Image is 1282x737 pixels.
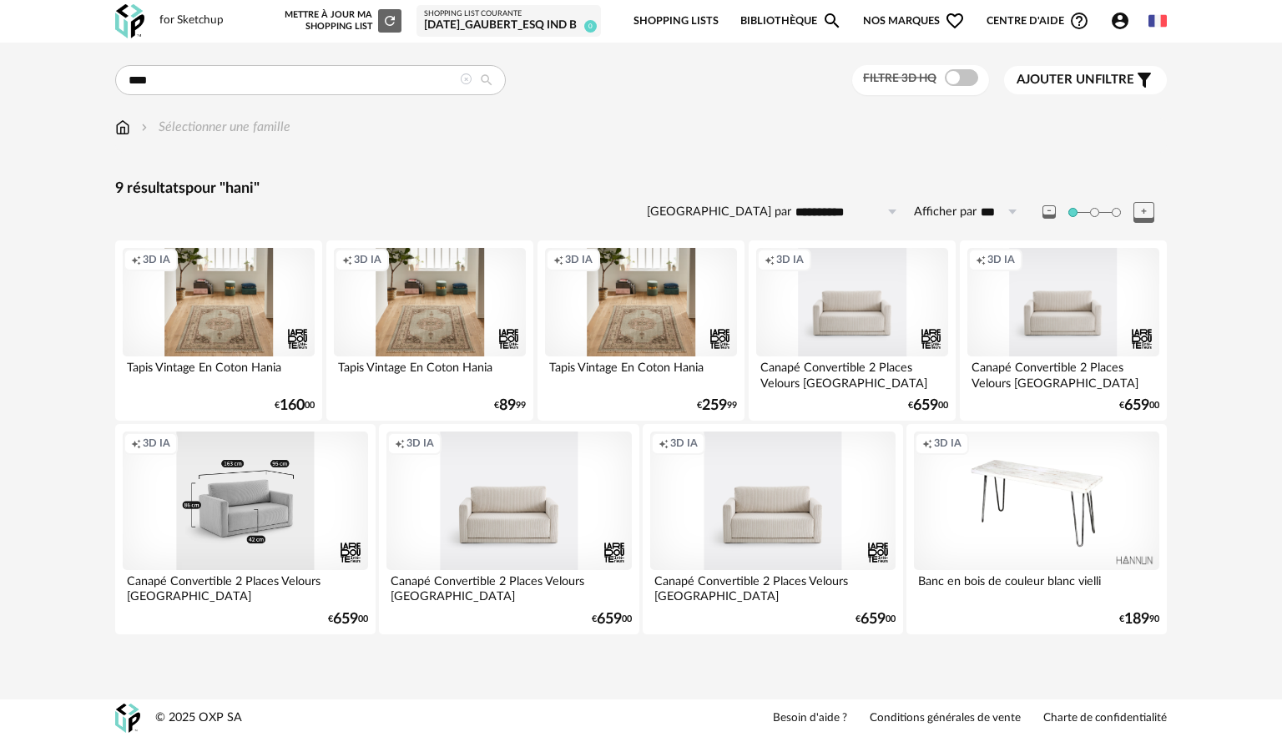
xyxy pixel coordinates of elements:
[914,204,977,220] label: Afficher par
[960,240,1167,421] a: Creation icon 3D IA Canapé Convertible 2 Places Velours [GEOGRAPHIC_DATA] €65900
[538,240,744,421] a: Creation icon 3D IA Tapis Vintage En Coton Hania €25999
[1043,711,1167,726] a: Charte de confidentialité
[670,437,698,450] span: 3D IA
[1017,72,1134,88] span: filtre
[185,181,260,196] span: pour "hani"
[281,9,401,33] div: Mettre à jour ma Shopping List
[280,400,305,411] span: 160
[275,400,315,411] div: € 00
[143,437,170,450] span: 3D IA
[1017,73,1095,86] span: Ajouter un
[1124,400,1149,411] span: 659
[914,570,1159,603] div: Banc en bois de couleur blanc vielli
[870,711,1021,726] a: Conditions générales de vente
[494,400,526,411] div: € 99
[1110,11,1138,31] span: Account Circle icon
[138,118,290,137] div: Sélectionner une famille
[822,11,842,31] span: Magnify icon
[740,2,842,41] a: BibliothèqueMagnify icon
[1110,11,1130,31] span: Account Circle icon
[382,16,397,25] span: Refresh icon
[424,18,593,33] div: [DATE]_GAUBERT_ESQ IND B
[354,253,381,266] span: 3D IA
[131,437,141,450] span: Creation icon
[328,613,368,625] div: € 00
[976,253,986,266] span: Creation icon
[553,253,563,266] span: Creation icon
[1119,613,1159,625] div: € 90
[143,253,170,266] span: 3D IA
[115,179,1167,199] div: 9 résultats
[499,400,516,411] span: 89
[334,356,526,390] div: Tapis Vintage En Coton Hania
[395,437,405,450] span: Creation icon
[1134,70,1154,90] span: Filter icon
[123,570,368,603] div: Canapé Convertible 2 Places Velours [GEOGRAPHIC_DATA]
[1069,11,1089,31] span: Help Circle Outline icon
[115,240,322,421] a: Creation icon 3D IA Tapis Vintage En Coton Hania €16000
[697,400,737,411] div: € 99
[945,11,965,31] span: Heart Outline icon
[987,11,1089,31] span: Centre d'aideHelp Circle Outline icon
[565,253,593,266] span: 3D IA
[406,437,434,450] span: 3D IA
[633,2,719,41] a: Shopping Lists
[773,711,847,726] a: Besoin d'aide ?
[1148,12,1167,30] img: fr
[908,400,948,411] div: € 00
[386,570,632,603] div: Canapé Convertible 2 Places Velours [GEOGRAPHIC_DATA]
[131,253,141,266] span: Creation icon
[861,613,886,625] span: 659
[115,4,144,38] img: OXP
[765,253,775,266] span: Creation icon
[1004,66,1167,94] button: Ajouter unfiltre Filter icon
[123,356,315,390] div: Tapis Vintage En Coton Hania
[159,13,224,28] div: for Sketchup
[115,424,376,634] a: Creation icon 3D IA Canapé Convertible 2 Places Velours [GEOGRAPHIC_DATA] €65900
[592,613,632,625] div: € 00
[138,118,151,137] img: svg+xml;base64,PHN2ZyB3aWR0aD0iMTYiIGhlaWdodD0iMTYiIHZpZXdCb3g9IjAgMCAxNiAxNiIgZmlsbD0ibm9uZSIgeG...
[155,710,242,726] div: © 2025 OXP SA
[333,613,358,625] span: 659
[115,118,130,137] img: svg+xml;base64,PHN2ZyB3aWR0aD0iMTYiIGhlaWdodD0iMTciIHZpZXdCb3g9IjAgMCAxNiAxNyIgZmlsbD0ibm9uZSIgeG...
[597,613,622,625] span: 659
[913,400,938,411] span: 659
[856,613,896,625] div: € 00
[906,424,1167,634] a: Creation icon 3D IA Banc en bois de couleur blanc vielli €18990
[424,9,593,33] a: Shopping List courante [DATE]_GAUBERT_ESQ IND B 0
[643,424,903,634] a: Creation icon 3D IA Canapé Convertible 2 Places Velours [GEOGRAPHIC_DATA] €65900
[756,356,948,390] div: Canapé Convertible 2 Places Velours [GEOGRAPHIC_DATA]
[545,356,737,390] div: Tapis Vintage En Coton Hania
[934,437,961,450] span: 3D IA
[115,704,140,733] img: OXP
[776,253,804,266] span: 3D IA
[342,253,352,266] span: Creation icon
[987,253,1015,266] span: 3D IA
[749,240,956,421] a: Creation icon 3D IA Canapé Convertible 2 Places Velours [GEOGRAPHIC_DATA] €65900
[424,9,593,19] div: Shopping List courante
[1124,613,1149,625] span: 189
[863,73,936,84] span: Filtre 3D HQ
[379,424,639,634] a: Creation icon 3D IA Canapé Convertible 2 Places Velours [GEOGRAPHIC_DATA] €65900
[647,204,791,220] label: [GEOGRAPHIC_DATA] par
[922,437,932,450] span: Creation icon
[659,437,669,450] span: Creation icon
[650,570,896,603] div: Canapé Convertible 2 Places Velours [GEOGRAPHIC_DATA]
[326,240,533,421] a: Creation icon 3D IA Tapis Vintage En Coton Hania €8999
[702,400,727,411] span: 259
[863,2,965,41] span: Nos marques
[967,356,1159,390] div: Canapé Convertible 2 Places Velours [GEOGRAPHIC_DATA]
[584,20,597,33] span: 0
[1119,400,1159,411] div: € 00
